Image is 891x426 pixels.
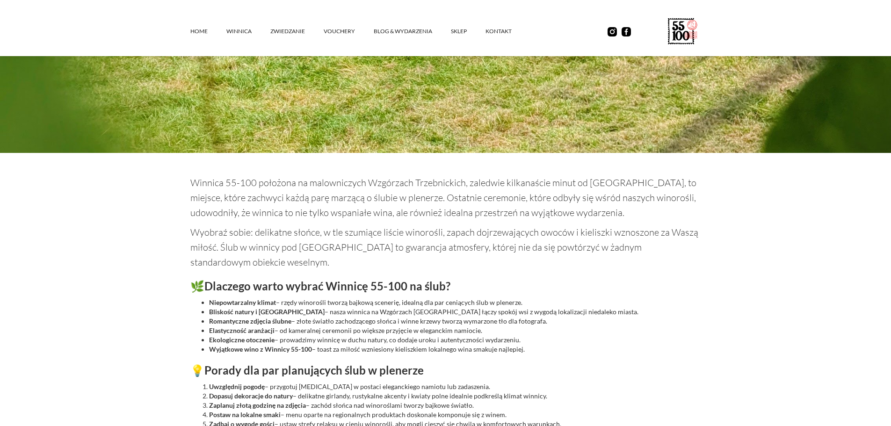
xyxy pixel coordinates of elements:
h3: 💡 [190,363,701,377]
a: SKLEP [451,17,485,45]
a: winnica [226,17,270,45]
strong: Wyjątkowe wino z Winnicy 55-100 [209,345,312,353]
strong: Porady dla par planujących ślub w plenerze [204,363,424,377]
strong: Niepowtarzalny klimat [209,298,276,306]
strong: Bliskość natury i [GEOGRAPHIC_DATA] [209,308,325,316]
li: – menu oparte na regionalnych produktach doskonale komponuje się z winem. [209,410,701,419]
h3: 🌿 [190,279,701,293]
strong: Dlaczego warto wybrać Winnicę 55-100 na ślub? [204,279,450,293]
li: – zachód słońca nad winoroślami tworzy bajkowe światło. [209,401,701,410]
li: – od kameralnej ceremonii po większe przyjęcie w eleganckim namiocie. [209,326,701,335]
li: – nasza winnica na Wzgórzach [GEOGRAPHIC_DATA] łączy spokój wsi z wygodą lokalizacji niedaleko mi... [209,307,701,317]
a: kontakt [485,17,530,45]
a: ZWIEDZANIE [270,17,324,45]
li: – toast za miłość wzniesiony kieliszkiem lokalnego wina smakuje najlepiej. [209,345,701,354]
li: – delikatne girlandy, rustykalne akcenty i kwiaty polne idealnie podkreślą klimat winnicy. [209,391,701,401]
a: Blog & Wydarzenia [374,17,451,45]
li: – przygotuj [MEDICAL_DATA] w postaci eleganckiego namiotu lub zadaszenia. [209,382,701,391]
strong: Zaplanuj złotą godzinę na zdjęcia [209,401,306,409]
a: vouchery [324,17,374,45]
strong: Romantyczne zdjęcia ślubne [209,317,291,325]
li: – złote światło zachodzącego słońca i winne krzewy tworzą wymarzone tło dla fotografa. [209,317,701,326]
strong: Elastyczność aranżacji [209,326,275,334]
li: – rzędy winorośli tworzą bajkową scenerię, idealną dla par ceniących ślub w plenerze. [209,298,701,307]
p: Winnica 55-100 położona na malowniczych Wzgórzach Trzebnickich, zaledwie kilkanaście minut od [GE... [190,175,701,220]
a: Home [190,17,226,45]
strong: Uwzględnij pogodę [209,383,265,390]
li: – prowadzimy winnicę w duchu natury, co dodaje uroku i autentyczności wydarzeniu. [209,335,701,345]
p: Wyobraź sobie: delikatne słońce, w tle szumiące liście winorośli, zapach dojrzewających owoców i ... [190,225,701,270]
strong: Postaw na lokalne smaki [209,411,281,419]
strong: Ekologiczne otoczenie [209,336,275,344]
strong: Dopasuj dekoracje do natury [209,392,293,400]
